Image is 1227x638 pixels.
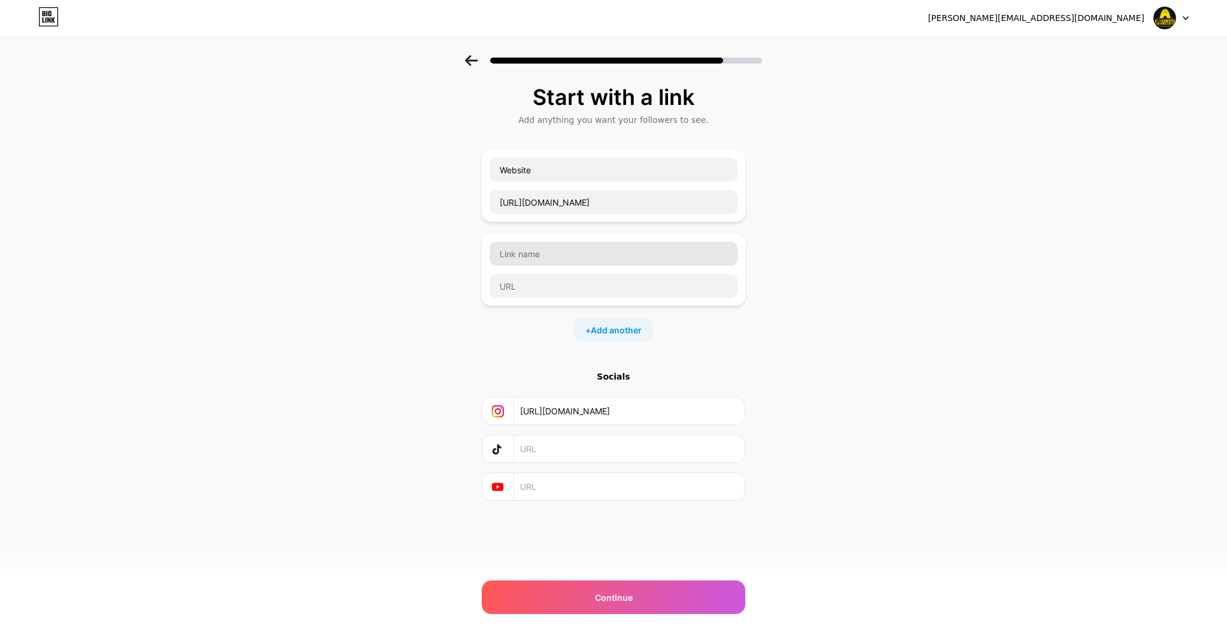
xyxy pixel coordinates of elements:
input: Link name [489,158,738,182]
div: Socials [482,371,745,383]
input: URL [520,473,738,500]
span: Continue [595,591,633,604]
div: + [573,318,654,342]
input: URL [489,190,738,214]
input: URL [520,435,738,462]
span: Add another [591,324,642,336]
div: Add anything you want your followers to see. [488,114,739,126]
div: [PERSON_NAME][EMAIL_ADDRESS][DOMAIN_NAME] [928,12,1144,25]
input: URL [489,274,738,298]
input: Link name [489,242,738,266]
div: Start with a link [488,85,739,109]
img: pljcarpentry [1153,7,1176,29]
input: URL [520,398,738,425]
